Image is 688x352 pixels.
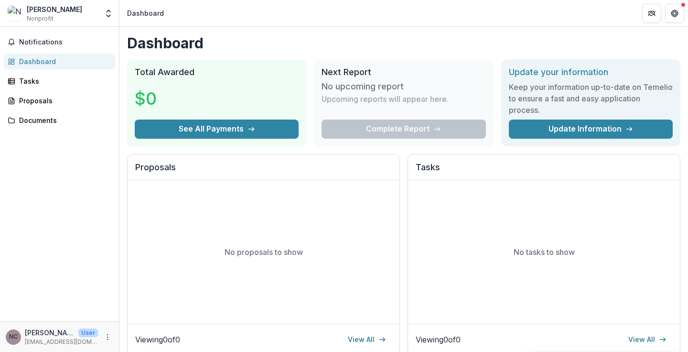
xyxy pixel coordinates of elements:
a: View All [342,332,392,347]
div: Nan Cohen [9,334,18,340]
h3: $0 [135,86,206,111]
div: Dashboard [127,8,164,18]
h3: No upcoming report [322,81,404,92]
a: Dashboard [4,54,115,69]
button: Partners [642,4,661,23]
p: [PERSON_NAME] [25,328,75,338]
h2: Tasks [416,162,672,180]
button: See All Payments [135,120,299,139]
div: Documents [19,115,107,125]
div: Tasks [19,76,107,86]
h2: Proposals [135,162,392,180]
h2: Next Report [322,67,485,77]
a: Update Information [509,120,673,139]
span: Nonprofit [27,14,54,23]
a: Tasks [4,73,115,89]
h1: Dashboard [127,34,680,52]
p: [EMAIL_ADDRESS][DOMAIN_NAME] [25,338,98,346]
h2: Total Awarded [135,67,299,77]
button: More [102,331,113,343]
p: Upcoming reports will appear here. [322,93,449,105]
p: User [78,329,98,337]
button: Notifications [4,34,115,50]
button: Get Help [665,4,684,23]
p: No tasks to show [514,246,575,258]
h3: Keep your information up-to-date on Temelio to ensure a fast and easy application process. [509,81,673,116]
div: Dashboard [19,56,107,66]
nav: breadcrumb [123,6,168,20]
div: Proposals [19,96,107,106]
p: Viewing 0 of 0 [416,334,461,345]
p: No proposals to show [225,246,303,258]
div: [PERSON_NAME] [27,4,82,14]
img: Nan Cohen [8,6,23,21]
button: Open entity switcher [102,4,115,23]
h2: Update your information [509,67,673,77]
span: Notifications [19,38,111,46]
a: Proposals [4,93,115,109]
p: Viewing 0 of 0 [135,334,180,345]
a: Documents [4,112,115,128]
a: View All [623,332,672,347]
